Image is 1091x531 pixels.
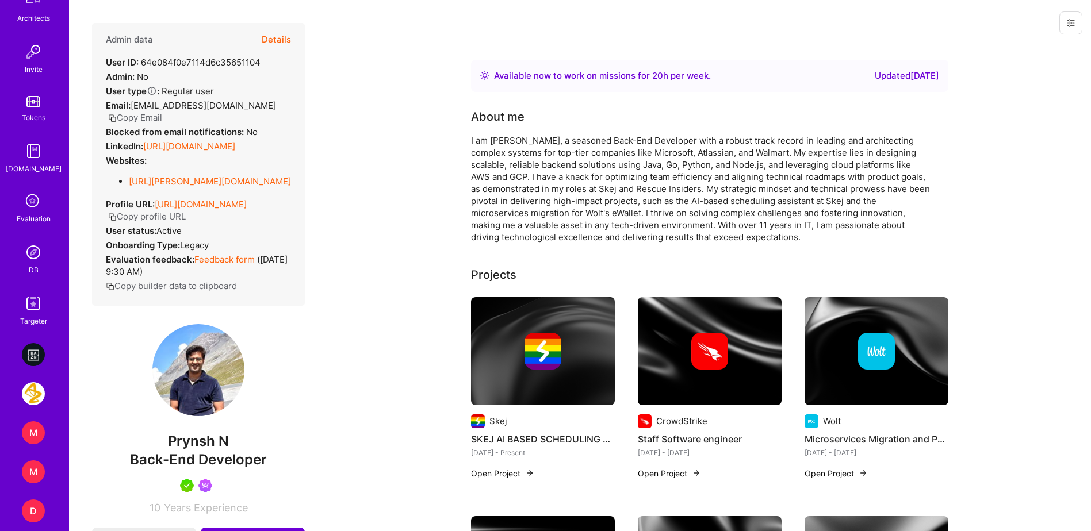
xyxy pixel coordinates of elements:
div: Invite [25,63,43,75]
h4: Staff Software engineer [638,432,782,447]
img: Company logo [638,414,652,428]
span: Prynsh N [92,433,305,450]
img: arrow-right [859,468,868,478]
a: DAZN: Video Engagement platform - developers [19,343,48,366]
span: Active [156,225,182,236]
button: Details [262,23,291,56]
a: D [19,499,48,522]
div: Available now to work on missions for h per week . [494,69,711,83]
div: Targeter [20,315,47,327]
div: [DATE] - [DATE] [805,447,948,459]
h4: Microservices Migration and Payment Solutions [805,432,948,447]
strong: User status: [106,225,156,236]
img: Company logo [805,414,818,428]
a: M [19,460,48,483]
div: ( [DATE] 9:30 AM ) [106,253,291,278]
img: arrow-right [525,468,534,478]
i: icon SelectionTeam [22,191,44,213]
a: Feedback form [194,254,255,265]
button: Copy profile URL [108,210,186,222]
span: legacy [180,240,209,251]
div: Regular user [106,85,214,97]
a: [URL][DOMAIN_NAME] [143,141,235,152]
div: [DATE] - [DATE] [638,447,782,459]
div: No [106,71,148,83]
button: Copy Email [108,111,162,124]
strong: Websites: [106,155,147,166]
img: cover [638,297,782,405]
a: AstraZeneca: Data team to build new age supply chain modules [19,382,48,405]
div: D [22,499,45,522]
strong: Admin: [106,71,135,82]
span: 20 [652,70,663,81]
img: Company logo [471,414,485,428]
img: A.Teamer in Residence [180,479,194,492]
span: Years Experience [164,502,248,514]
span: 10 [150,502,160,514]
div: About me [471,108,525,125]
strong: User type : [106,86,159,97]
img: Company logo [525,333,561,370]
div: Updated [DATE] [875,69,939,83]
button: Open Project [471,467,534,479]
img: Admin Search [22,241,45,264]
div: Tokens [22,111,45,124]
div: CrowdStrike [656,415,707,427]
img: DAZN: Video Engagement platform - developers [22,343,45,366]
div: 64e084f0e7114d6c35651104 [106,56,261,68]
div: [DOMAIN_NAME] [6,163,62,175]
strong: Email: [106,100,131,111]
strong: Profile URL: [106,199,155,210]
img: cover [471,297,615,405]
img: arrow-right [692,468,701,478]
img: Company logo [858,333,895,370]
img: Availability [480,71,489,80]
img: cover [805,297,948,405]
div: [DATE] - Present [471,447,615,459]
button: Open Project [805,467,868,479]
div: I am [PERSON_NAME], a seasoned Back-End Developer with a robust track record in leading and archi... [471,134,931,243]
button: Copy builder data to clipboard [106,280,237,292]
strong: User ID: [106,57,139,68]
div: M [22,421,45,444]
img: tokens [26,96,40,107]
img: Company logo [691,333,728,370]
span: [EMAIL_ADDRESS][DOMAIN_NAME] [131,100,276,111]
div: DB [29,264,39,276]
i: icon Copy [108,213,117,221]
strong: Evaluation feedback: [106,254,194,265]
strong: LinkedIn: [106,141,143,152]
a: [URL][DOMAIN_NAME] [155,199,247,210]
a: M [19,421,48,444]
div: M [22,460,45,483]
img: Skill Targeter [22,292,45,315]
i: icon Copy [106,282,114,291]
div: Architects [17,12,50,24]
h4: Admin data [106,34,153,45]
i: icon Copy [108,114,117,122]
strong: Onboarding Type: [106,240,180,251]
strong: Blocked from email notifications: [106,126,246,137]
img: User Avatar [152,324,244,416]
div: Projects [471,266,516,283]
div: Skej [489,415,507,427]
i: Help [147,86,157,96]
img: guide book [22,140,45,163]
div: No [106,126,258,138]
img: Been on Mission [198,479,212,492]
img: Invite [22,40,45,63]
img: AstraZeneca: Data team to build new age supply chain modules [22,382,45,405]
div: Wolt [823,415,841,427]
button: Open Project [638,467,701,479]
span: Back-End Developer [130,451,267,468]
div: Evaluation [17,213,51,225]
a: [URL][PERSON_NAME][DOMAIN_NAME] [129,176,291,187]
h4: SKEJ AI BASED SCHEDULING ASSISTANT [471,432,615,447]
